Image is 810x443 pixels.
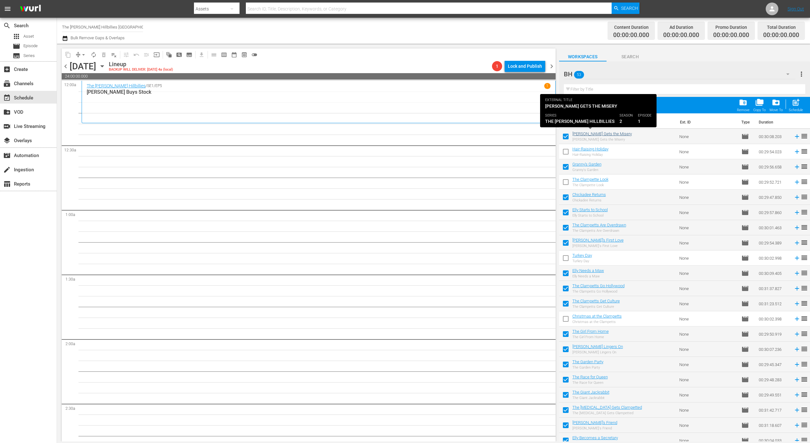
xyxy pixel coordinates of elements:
span: menu [4,5,11,13]
span: calendar_view_week_outlined [221,52,227,58]
span: Search [607,53,654,61]
span: reorder [801,239,808,246]
td: 00:29:49.551 [756,387,791,402]
div: [PERSON_NAME] Gets the Misery [572,137,632,142]
span: Workspaces [559,53,607,61]
span: Ingestion [3,166,11,174]
span: 00:00:00.000 [713,32,749,39]
td: None [677,220,738,235]
td: None [677,159,738,174]
span: Update Metadata from Key Asset [152,50,162,60]
p: 1 [546,84,548,88]
span: reorder [801,330,808,338]
td: None [677,205,738,220]
a: Chickadee Returns [572,192,606,197]
span: Episode [741,178,749,186]
td: None [677,144,738,159]
span: folder_copy [755,98,764,107]
svg: Add to Schedule [794,255,801,262]
span: auto_awesome_motion_outlined [166,52,172,58]
a: The [PERSON_NAME] Hillbillies [87,83,146,88]
span: Search [3,22,11,29]
a: The Clampetts Go Hollywood [572,283,625,288]
span: 24:00:00.000 [62,73,556,79]
span: reorder [801,315,808,322]
td: 00:29:50.919 [756,326,791,342]
svg: Add to Schedule [794,407,801,414]
td: None [677,129,738,144]
td: None [677,174,738,190]
span: Search [621,3,638,14]
span: Refresh All Search Blocks [162,48,174,61]
a: The Race for Queen [572,375,608,379]
svg: Add to Schedule [794,209,801,216]
td: None [677,266,738,281]
th: Type [738,113,755,131]
span: Episode [741,148,749,155]
div: Elly Starts to School [572,213,608,218]
span: Episode [741,224,749,231]
span: Series [23,53,35,59]
span: reorder [801,193,808,201]
span: reorder [801,360,808,368]
a: Sign Out [788,6,804,11]
span: Episode [741,133,749,140]
svg: Add to Schedule [794,346,801,353]
span: Add to Schedule [787,96,805,114]
span: Episode [741,209,749,216]
span: reorder [801,421,808,429]
span: Episode [741,285,749,292]
td: 00:30:01.463 [756,220,791,235]
td: 00:31:42.717 [756,402,791,418]
td: 00:30:08.203 [756,129,791,144]
div: Copy To [753,108,766,112]
div: The Girl From Home [572,335,609,339]
span: Week Calendar View [219,50,229,60]
div: The Clampetts Get Culture [572,305,620,309]
div: Turkey Day [572,259,592,263]
th: Ext. ID [676,113,738,131]
span: reorder [801,254,808,262]
div: Remove [737,108,750,112]
span: Episode [741,193,749,201]
td: 00:29:52.721 [756,174,791,190]
svg: Add to Schedule [794,376,801,383]
p: EP5 [155,84,162,88]
td: None [677,235,738,250]
span: Asset [23,33,34,40]
td: 00:30:02.398 [756,311,791,326]
span: Create Series Block [184,50,194,60]
a: The Clampetts Get Culture [572,299,620,303]
span: reorder [801,391,808,398]
span: reorder [801,132,808,140]
span: Episode [741,300,749,307]
span: pageview_outlined [176,52,182,58]
td: 00:29:48.283 [756,372,791,387]
td: None [677,326,738,342]
div: Content Duration [613,23,649,32]
span: Day Calendar View [207,48,219,61]
div: [DATE] [70,61,96,72]
th: Title [572,113,676,131]
button: Search [612,3,639,14]
span: Episode [741,391,749,399]
div: The Clampette Look [572,183,608,187]
div: BACKUP WILL DELIVER: [DATE] 4a (local) [109,68,173,72]
span: Remove Gaps & Overlaps [73,50,89,60]
a: [PERSON_NAME] Gets the Misery [572,131,632,136]
span: input [153,52,160,58]
svg: Add to Schedule [794,285,801,292]
td: None [677,387,738,402]
button: more_vert [798,66,805,82]
span: Download as CSV [194,48,207,61]
svg: Add to Schedule [794,133,801,140]
button: Remove [735,96,751,114]
td: None [677,296,738,311]
td: 00:29:54.389 [756,235,791,250]
td: None [677,190,738,205]
td: 00:29:54.023 [756,144,791,159]
a: The [MEDICAL_DATA] Gets Clampetted [572,405,642,410]
td: 00:31:37.827 [756,281,791,296]
span: toggle_off [251,52,258,58]
span: Automation [3,152,11,159]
